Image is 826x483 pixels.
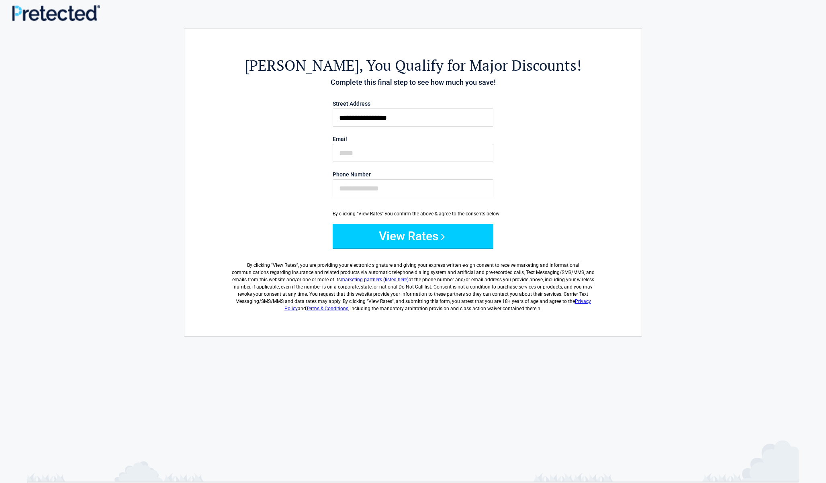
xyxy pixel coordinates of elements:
div: By clicking "View Rates" you confirm the above & agree to the consents below [333,210,493,217]
h4: Complete this final step to see how much you save! [229,77,597,88]
label: Phone Number [333,172,493,177]
span: [PERSON_NAME] [245,55,359,75]
label: Email [333,136,493,142]
label: By clicking " ", you are providing your electronic signature and giving your express written e-si... [229,255,597,312]
a: Terms & Conditions [306,306,348,311]
img: Main Logo [12,5,100,21]
button: View Rates [333,224,493,248]
h2: , You Qualify for Major Discounts! [229,55,597,75]
span: View Rates [273,262,296,268]
label: Street Address [333,101,493,106]
a: marketing partners (listed here) [341,277,409,282]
